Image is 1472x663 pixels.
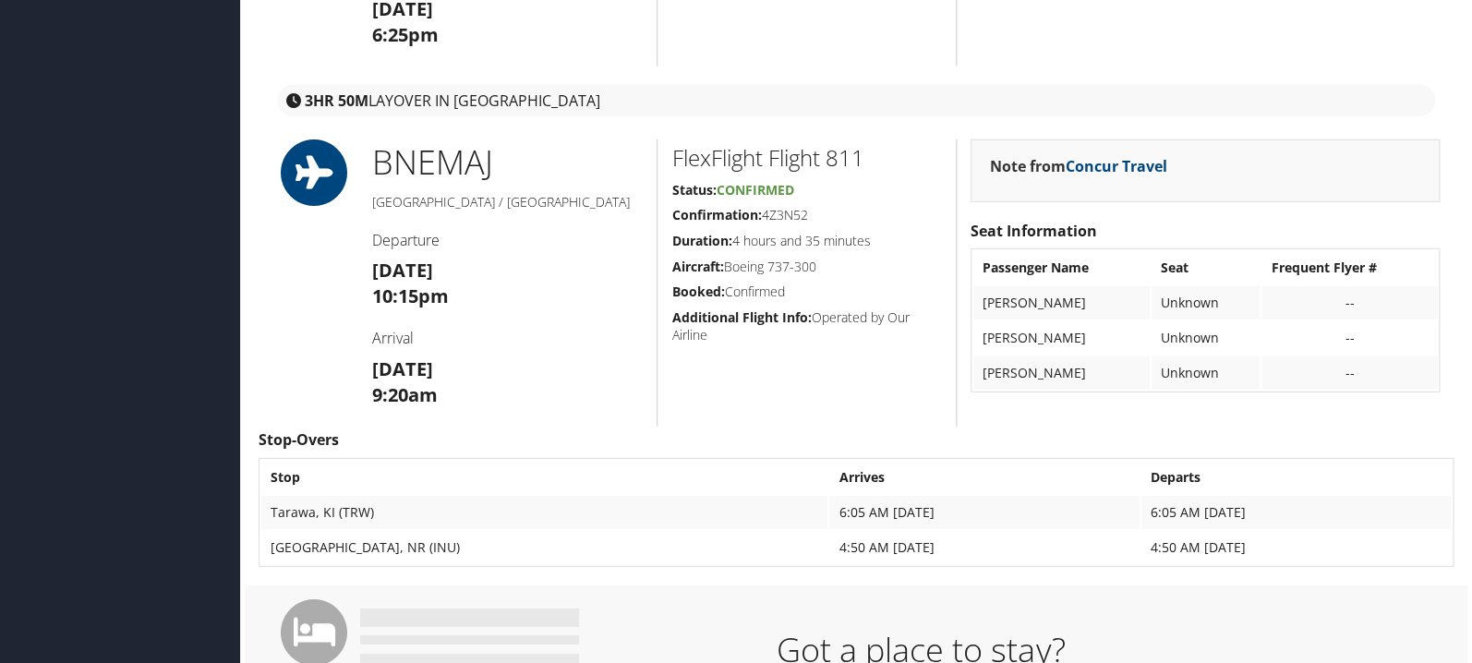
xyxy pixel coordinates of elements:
[1141,461,1451,494] th: Departs
[1141,531,1451,564] td: 4:50 AM [DATE]
[671,181,716,199] strong: Status:
[1152,321,1260,355] td: Unknown
[372,328,644,348] h4: Arrival
[671,308,811,326] strong: Additional Flight Info:
[671,232,731,249] strong: Duration:
[1066,156,1167,176] a: Concur Travel
[671,206,761,223] strong: Confirmation:
[973,356,1150,390] td: [PERSON_NAME]
[372,230,644,250] h4: Departure
[1152,251,1260,284] th: Seat
[277,85,1435,116] div: layover in [GEOGRAPHIC_DATA]
[973,251,1150,284] th: Passenger Name
[372,382,438,407] strong: 9:20am
[261,461,827,494] th: Stop
[261,496,827,529] td: Tarawa, KI (TRW)
[1152,286,1260,319] td: Unknown
[372,193,644,211] h5: [GEOGRAPHIC_DATA] / [GEOGRAPHIC_DATA]
[372,283,449,308] strong: 10:15pm
[829,461,1139,494] th: Arrives
[671,283,724,300] strong: Booked:
[372,22,439,47] strong: 6:25pm
[829,496,1139,529] td: 6:05 AM [DATE]
[372,258,433,283] strong: [DATE]
[305,90,368,111] strong: 3HR 50M
[1152,356,1260,390] td: Unknown
[973,286,1150,319] td: [PERSON_NAME]
[829,531,1139,564] td: 4:50 AM [DATE]
[1141,496,1451,529] td: 6:05 AM [DATE]
[671,142,942,174] h2: FlexFlight Flight 811
[259,429,339,450] strong: Stop-Overs
[1261,251,1437,284] th: Frequent Flyer #
[671,283,942,301] h5: Confirmed
[261,531,827,564] td: [GEOGRAPHIC_DATA], NR (INU)
[990,156,1167,176] strong: Note from
[372,139,644,186] h1: BNE MAJ
[716,181,793,199] span: Confirmed
[1271,365,1428,381] div: --
[671,258,942,276] h5: Boeing 737-300
[671,258,723,275] strong: Aircraft:
[671,308,942,344] h5: Operated by Our Airline
[671,232,942,250] h5: 4 hours and 35 minutes
[973,321,1150,355] td: [PERSON_NAME]
[671,206,942,224] h5: 4Z3N52
[1271,330,1428,346] div: --
[372,356,433,381] strong: [DATE]
[971,221,1097,241] strong: Seat Information
[1271,295,1428,311] div: --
